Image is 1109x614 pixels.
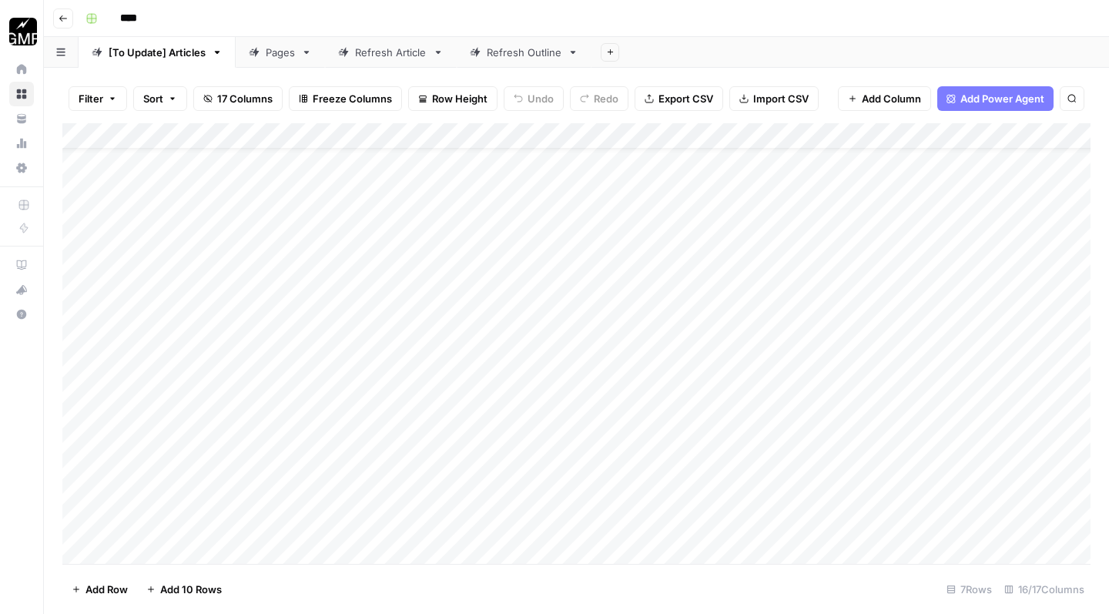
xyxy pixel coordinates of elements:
[9,18,37,45] img: Growth Marketing Pro Logo
[143,91,163,106] span: Sort
[160,582,222,597] span: Add 10 Rows
[9,302,34,327] button: Help + Support
[594,91,618,106] span: Redo
[9,131,34,156] a: Usage
[355,45,427,60] div: Refresh Article
[838,86,931,111] button: Add Column
[69,86,127,111] button: Filter
[289,86,402,111] button: Freeze Columns
[570,86,628,111] button: Redo
[193,86,283,111] button: 17 Columns
[635,86,723,111] button: Export CSV
[487,45,561,60] div: Refresh Outline
[729,86,819,111] button: Import CSV
[217,91,273,106] span: 17 Columns
[133,86,187,111] button: Sort
[137,577,231,602] button: Add 10 Rows
[960,91,1044,106] span: Add Power Agent
[862,91,921,106] span: Add Column
[9,57,34,82] a: Home
[85,582,128,597] span: Add Row
[9,106,34,131] a: Your Data
[313,91,392,106] span: Freeze Columns
[9,12,34,51] button: Workspace: Growth Marketing Pro
[753,91,809,106] span: Import CSV
[940,577,998,602] div: 7 Rows
[325,37,457,68] a: Refresh Article
[109,45,206,60] div: [To Update] Articles
[457,37,591,68] a: Refresh Outline
[266,45,295,60] div: Pages
[408,86,498,111] button: Row Height
[432,91,487,106] span: Row Height
[528,91,554,106] span: Undo
[236,37,325,68] a: Pages
[9,82,34,106] a: Browse
[9,253,34,277] a: AirOps Academy
[504,86,564,111] button: Undo
[9,156,34,180] a: Settings
[10,278,33,301] div: What's new?
[9,277,34,302] button: What's new?
[62,577,137,602] button: Add Row
[998,577,1091,602] div: 16/17 Columns
[79,37,236,68] a: [To Update] Articles
[658,91,713,106] span: Export CSV
[937,86,1054,111] button: Add Power Agent
[79,91,103,106] span: Filter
